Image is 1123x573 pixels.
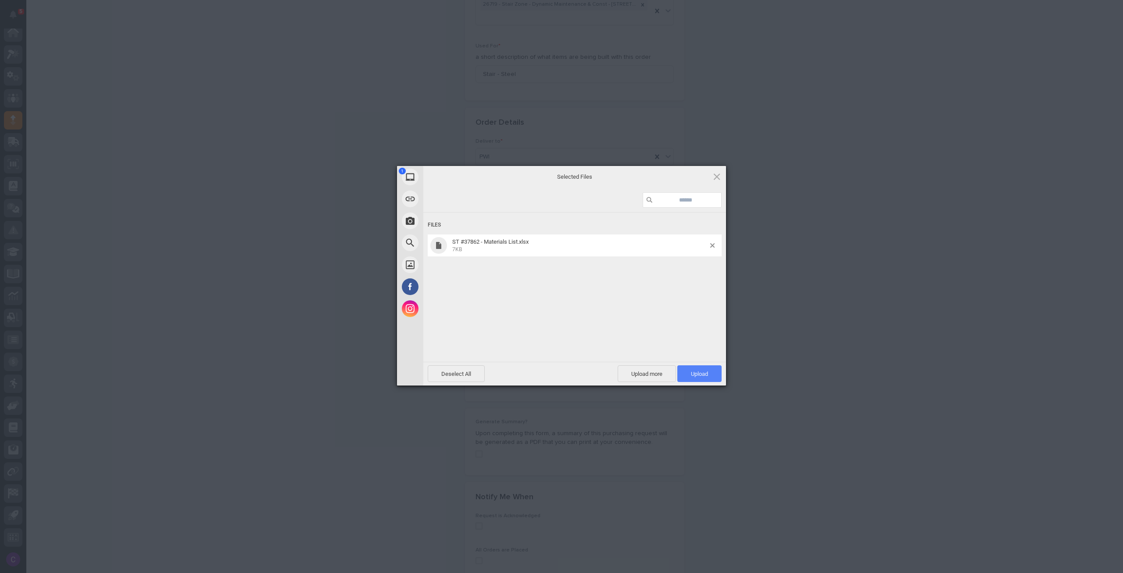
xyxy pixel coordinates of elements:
[712,172,722,181] span: Click here or hit ESC to close picker
[397,232,502,254] div: Web Search
[452,238,529,245] span: ST #37862 - Materials List.xlsx
[397,298,502,320] div: Instagram
[487,173,662,180] span: Selected Files
[677,365,722,382] span: Upload
[397,276,502,298] div: Facebook
[618,365,676,382] span: Upload more
[452,246,462,252] span: 7KB
[397,166,502,188] div: My Device
[397,254,502,276] div: Unsplash
[428,217,722,233] div: Files
[428,365,485,382] span: Deselect All
[397,188,502,210] div: Link (URL)
[450,238,710,253] span: ST #37862 - Materials List.xlsx
[691,371,708,377] span: Upload
[399,168,406,174] span: 1
[397,210,502,232] div: Take Photo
